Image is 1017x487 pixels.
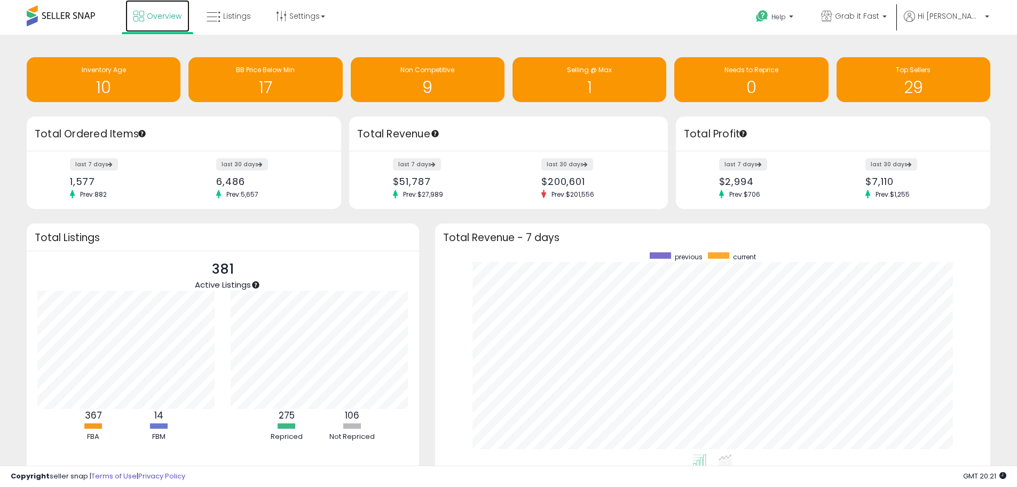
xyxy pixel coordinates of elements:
h1: 1 [518,79,661,96]
h3: Total Profit [684,127,982,142]
a: Non Competitive 9 [351,57,504,102]
h1: 17 [194,79,337,96]
span: Inventory Age [82,65,126,74]
b: 14 [154,409,163,422]
div: FBA [61,432,125,442]
div: FBM [127,432,191,442]
div: Tooltip anchor [738,129,748,138]
span: 2025-08-13 20:21 GMT [963,471,1006,481]
a: Selling @ Max 1 [513,57,666,102]
a: Needs to Reprice 0 [674,57,828,102]
b: 275 [279,409,295,422]
span: current [733,252,756,261]
span: Help [771,12,786,21]
div: Repriced [255,432,319,442]
div: $7,110 [865,176,972,187]
h1: 0 [680,79,823,96]
span: Listings [223,11,251,21]
i: Get Help [755,10,769,23]
span: Prev: $706 [724,190,766,199]
p: 381 [195,259,251,280]
span: Prev: 5,657 [221,190,264,199]
span: Selling @ Max [567,65,612,74]
label: last 7 days [393,158,441,171]
div: 1,577 [70,176,176,187]
label: last 30 days [541,158,593,171]
span: Prev: 882 [75,190,112,199]
h1: 29 [842,79,985,96]
div: Tooltip anchor [251,280,261,290]
div: $51,787 [393,176,501,187]
span: Needs to Reprice [724,65,778,74]
span: Prev: $1,255 [870,190,915,199]
a: Help [747,2,804,35]
a: Terms of Use [91,471,137,481]
span: Prev: $201,556 [546,190,600,199]
span: Grab it Fast [835,11,879,21]
label: last 30 days [216,158,268,171]
h1: 10 [32,79,175,96]
h3: Total Revenue [357,127,660,142]
h3: Total Listings [35,234,411,242]
div: $200,601 [541,176,649,187]
strong: Copyright [11,471,50,481]
a: Inventory Age 10 [27,57,180,102]
b: 106 [345,409,359,422]
label: last 7 days [70,158,118,171]
h1: 9 [356,79,499,96]
h3: Total Ordered Items [35,127,333,142]
span: Prev: $27,989 [398,190,448,199]
h3: Total Revenue - 7 days [443,234,982,242]
div: Tooltip anchor [430,129,440,138]
span: Active Listings [195,279,251,290]
span: previous [675,252,703,261]
div: 6,486 [216,176,322,187]
a: Privacy Policy [138,471,185,481]
span: Top Sellers [896,65,931,74]
a: Top Sellers 29 [837,57,990,102]
label: last 7 days [719,158,767,171]
div: $2,994 [719,176,825,187]
label: last 30 days [865,158,917,171]
div: Not Repriced [320,432,384,442]
a: Hi [PERSON_NAME] [904,11,989,35]
b: 367 [85,409,102,422]
span: Hi [PERSON_NAME] [918,11,982,21]
span: Overview [147,11,182,21]
div: seller snap | | [11,471,185,482]
span: Non Competitive [400,65,454,74]
div: Tooltip anchor [137,129,147,138]
a: BB Price Below Min 17 [188,57,342,102]
span: BB Price Below Min [236,65,295,74]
